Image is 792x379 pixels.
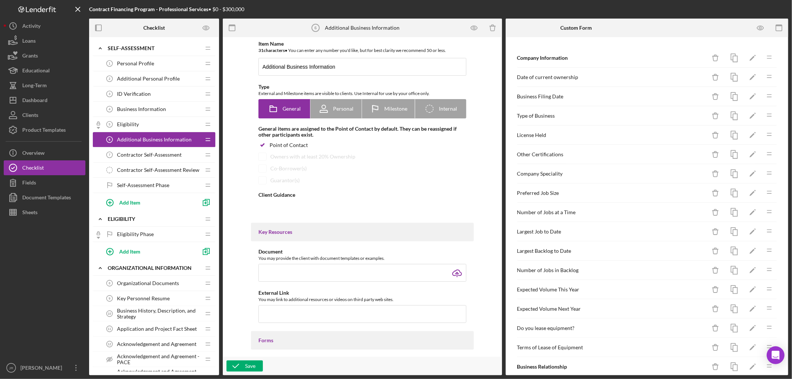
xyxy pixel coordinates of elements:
[258,249,466,255] div: Document
[767,346,785,364] div: Open Intercom Messenger
[117,152,182,158] span: Contractor Self-Assessment
[333,106,353,112] span: Personal
[226,360,263,372] button: Save
[22,33,36,50] div: Loans
[89,6,244,12] div: • $0 - $300,000
[325,25,400,31] div: Additional Business Information
[117,353,201,365] span: Acknowledgement and Agreement - PACE
[517,209,707,215] div: Number of Jobs at a Time
[117,295,170,301] span: Key Personnel Resume
[22,205,38,222] div: Sheets
[258,84,466,90] div: Type
[4,93,85,108] a: Dashboard
[258,290,466,296] div: External Link
[258,337,466,343] div: Forms
[22,190,71,207] div: Document Templates
[4,160,85,175] button: Checklist
[22,19,40,35] div: Activity
[4,33,85,48] button: Loans
[117,341,196,347] span: Acknowledgement and Agreement
[117,308,201,320] span: Business History, Description, and Strategy
[100,195,197,210] button: Add Item
[258,90,466,97] div: External and Milestone items are visible to clients. Use Internal for use by your office only.
[245,360,255,372] div: Save
[108,342,111,346] tspan: 12
[517,74,707,80] div: Date of current ownership
[517,94,707,99] div: Business Filing Date
[109,281,111,285] tspan: 8
[517,132,707,138] div: License Held
[4,78,85,93] button: Long-Term
[258,41,466,47] div: Item Name
[19,360,67,377] div: [PERSON_NAME]
[560,25,592,31] b: Custom Form
[517,171,707,177] div: Company Speciality
[258,126,466,138] div: General items are assigned to the Point of Contact by default. They can be reassigned if other pa...
[4,122,85,137] button: Product Templates
[258,47,466,54] div: You can enter any number you'd like, but for best clarity we recommend 50 or less.
[270,166,307,171] div: Co-Borrower(s)
[117,91,151,97] span: ID Verification
[117,231,154,237] span: Eligibility Phase
[109,92,111,96] tspan: 3
[108,265,201,271] div: Organizational Information
[117,137,192,143] span: Additional Business Information
[517,55,568,61] b: Company Information
[517,267,707,273] div: Number of Jobs in Backlog
[9,366,13,370] text: JR
[108,216,201,222] div: Eligibility
[117,121,139,127] span: Eligibility
[4,175,85,190] a: Fields
[4,360,85,375] button: JR[PERSON_NAME]
[109,138,111,141] tspan: 6
[517,248,707,254] div: Largest Backlog to Date
[117,76,180,82] span: Additional Personal Profile
[109,153,111,157] tspan: 7
[117,326,197,332] span: Application and Project Fact Sheet
[117,106,166,112] span: Business Information
[22,175,36,192] div: Fields
[4,205,85,220] button: Sheets
[4,146,85,160] button: Overview
[517,151,707,157] div: Other Certifications
[109,122,111,126] tspan: 5
[258,229,466,235] div: Key Resources
[4,19,85,33] button: Activity
[22,93,48,110] div: Dashboard
[22,78,47,95] div: Long-Term
[22,63,50,80] div: Educational
[4,63,85,78] button: Educational
[258,192,466,198] div: Client Guidance
[270,177,300,183] div: Guarantor(s)
[117,61,154,66] span: Personal Profile
[517,344,707,350] div: Terms of Lease of Equipment
[143,25,165,31] b: Checklist
[258,48,287,53] b: 31 character s •
[517,229,707,235] div: Largest Job to Date
[109,77,111,81] tspan: 2
[22,160,44,177] div: Checklist
[283,106,301,112] span: General
[108,312,111,316] tspan: 10
[22,48,38,65] div: Grants
[89,6,208,12] b: Contract Financing Program - Professional Services
[270,154,355,160] div: Owners with at least 20% Ownership
[258,296,466,303] div: You may link to additional resources or videos on third party web sites.
[4,190,85,205] button: Document Templates
[109,107,111,111] tspan: 4
[22,146,45,162] div: Overview
[517,306,707,312] div: Expected Volume Next Year
[119,195,140,209] div: Add Item
[517,325,707,331] div: Do you lease equipment?
[4,108,85,122] button: Clients
[108,45,201,51] div: Self-Assessment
